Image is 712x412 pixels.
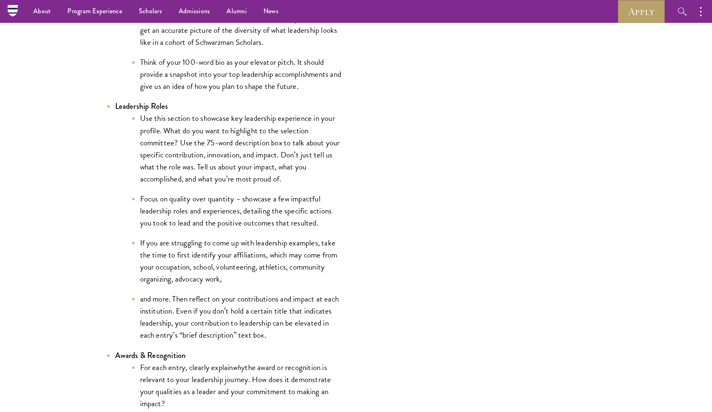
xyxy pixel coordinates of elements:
[132,293,344,341] li: and more. Then reflect on your contributions and impact at each institution. Even if you don’t ho...
[233,361,245,373] em: why
[132,237,344,285] li: If you are struggling to come up with leadership examples, take the time to first identify your a...
[132,361,344,410] li: For each entry, clearly explain the award or recognition is relevant to your leadership journey. ...
[115,101,168,112] strong: Leadership Roles
[132,56,344,92] li: Think of your 100-word bio as your elevator pitch. It should provide a snapshot into your top lea...
[115,350,186,361] strong: Awards & Recognition
[132,193,344,229] li: Focus on quality over quantity – showcase a few impactful leadership roles and experiences, detai...
[132,112,344,184] li: Use this section to showcase key leadership experience in your profile. What do you want to highl...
